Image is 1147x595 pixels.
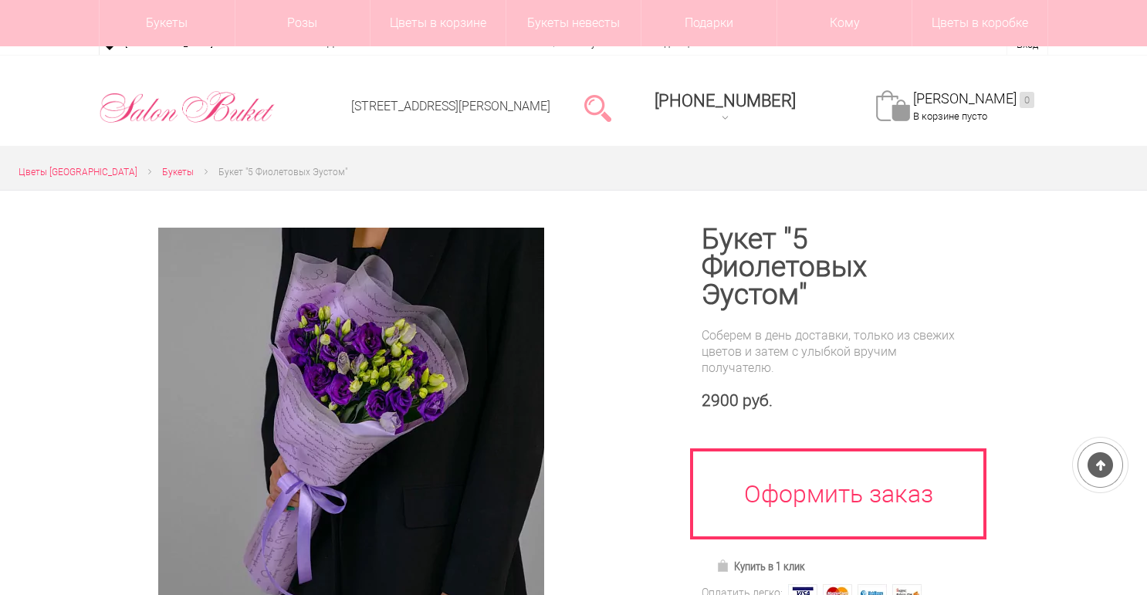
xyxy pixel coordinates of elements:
[645,86,805,130] a: [PHONE_NUMBER]
[218,167,347,177] span: Букет "5 Фиолетовых Эустом"
[913,90,1034,108] a: [PERSON_NAME]
[709,556,812,577] a: Купить в 1 клик
[913,110,987,122] span: В корзине пусто
[716,560,734,572] img: Купить в 1 клик
[1020,92,1034,108] ins: 0
[162,164,194,181] a: Букеты
[702,391,968,411] div: 2900 руб.
[690,448,986,539] a: Оформить заказ
[702,225,968,309] h1: Букет "5 Фиолетовых Эустом"
[99,87,276,127] img: Цветы Нижний Новгород
[19,164,137,181] a: Цветы [GEOGRAPHIC_DATA]
[351,99,550,113] a: [STREET_ADDRESS][PERSON_NAME]
[19,167,137,177] span: Цветы [GEOGRAPHIC_DATA]
[162,167,194,177] span: Букеты
[702,327,968,376] div: Соберем в день доставки, только из свежих цветов и затем с улыбкой вручим получателю.
[655,91,796,110] span: [PHONE_NUMBER]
